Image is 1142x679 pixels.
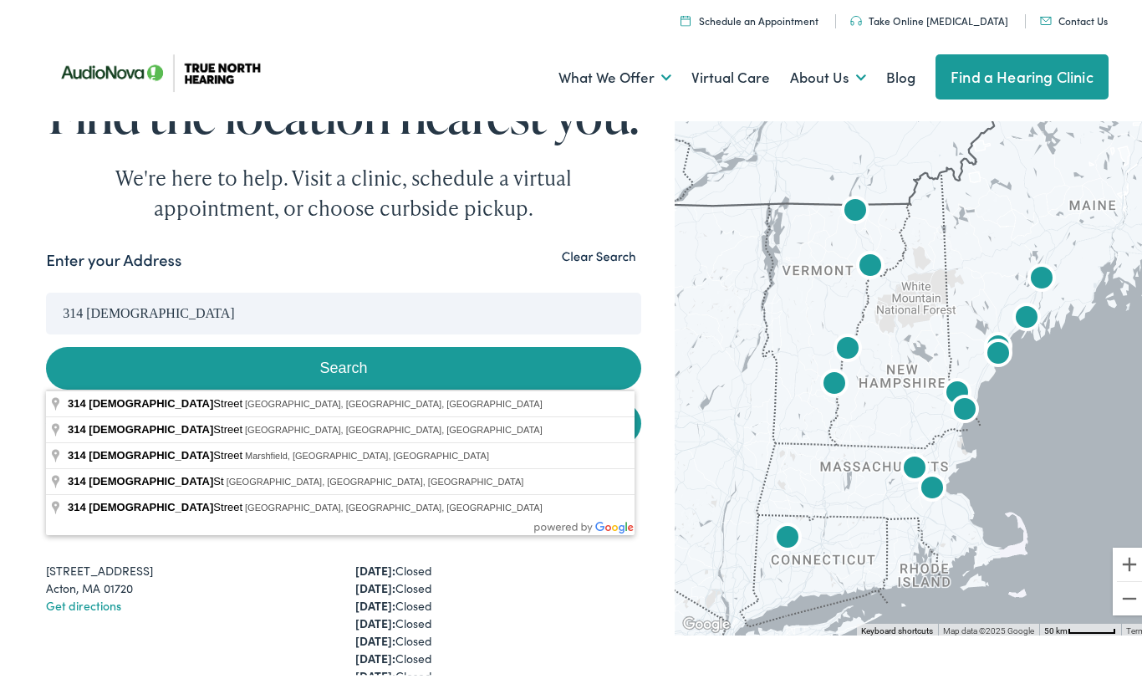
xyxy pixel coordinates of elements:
[691,43,770,105] a: Virtual Care
[245,421,543,431] span: [GEOGRAPHIC_DATA], [GEOGRAPHIC_DATA], [GEOGRAPHIC_DATA]
[76,160,611,220] div: We're here to help. Visit a clinic, schedule a virtual appointment, or choose curbside pickup.
[46,84,640,139] h1: Find the location nearest you.
[68,498,245,510] span: Street
[46,559,332,576] div: [STREET_ADDRESS]
[971,325,1025,379] div: AudioNova
[808,355,861,409] div: AudioNova
[68,394,86,406] span: 314
[679,610,734,632] a: Open this area in Google Maps (opens a new window)
[761,509,814,563] div: AudioNova
[1040,13,1052,22] img: Mail icon in color code ffb348, used for communication purposes
[46,289,640,331] input: Enter your address or zip code
[68,472,86,484] span: 314
[46,344,640,386] button: Search
[905,460,959,513] div: AudioNova
[850,13,862,23] img: Headphones icon in color code ffb348
[68,420,245,432] span: Street
[245,447,489,457] span: Marshfield, [GEOGRAPHIC_DATA], [GEOGRAPHIC_DATA]
[971,319,1025,372] div: AudioNova
[89,394,213,406] span: [DEMOGRAPHIC_DATA]
[89,446,213,458] span: [DEMOGRAPHIC_DATA]
[355,559,395,575] strong: [DATE]:
[46,245,181,269] label: Enter your Address
[68,420,86,432] span: 314
[68,446,86,458] span: 314
[821,320,874,374] div: True North Hearing by AudioNova
[89,472,213,484] span: [DEMOGRAPHIC_DATA]
[355,576,395,593] strong: [DATE]:
[68,472,227,484] span: St
[355,629,395,646] strong: [DATE]:
[681,10,818,24] a: Schedule an Appointment
[861,622,933,634] button: Keyboard shortcuts
[558,43,671,105] a: What We Offer
[886,43,915,105] a: Blog
[355,594,395,610] strong: [DATE]:
[245,396,543,406] span: [GEOGRAPHIC_DATA], [GEOGRAPHIC_DATA], [GEOGRAPHIC_DATA]
[355,646,395,663] strong: [DATE]:
[355,611,395,628] strong: [DATE]:
[679,610,734,632] img: Google
[46,594,121,610] a: Get directions
[790,43,866,105] a: About Us
[46,576,332,594] div: Acton, MA 01720
[1000,289,1053,343] div: AudioNova
[89,498,213,510] span: [DEMOGRAPHIC_DATA]
[89,420,213,432] span: [DEMOGRAPHIC_DATA]
[227,473,524,483] span: [GEOGRAPHIC_DATA], [GEOGRAPHIC_DATA], [GEOGRAPHIC_DATA]
[938,381,992,435] div: AudioNova
[68,498,86,510] span: 314
[68,394,245,406] span: Street
[888,440,941,493] div: AudioNova
[681,12,691,23] img: Icon symbolizing a calendar in color code ffb348
[1015,250,1068,304] div: True North Hearing by AudioNova
[943,623,1034,632] span: Map data ©2025 Google
[936,51,1109,96] a: Find a Hearing Clinic
[844,237,897,291] div: AudioNova
[850,10,1008,24] a: Take Online [MEDICAL_DATA]
[828,182,882,236] div: AudioNova
[930,365,984,418] div: AudioNova
[1044,623,1068,632] span: 50 km
[1040,10,1108,24] a: Contact Us
[245,499,543,509] span: [GEOGRAPHIC_DATA], [GEOGRAPHIC_DATA], [GEOGRAPHIC_DATA]
[1039,620,1121,632] button: Map Scale: 50 km per 54 pixels
[557,245,641,261] button: Clear Search
[68,446,245,458] span: Street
